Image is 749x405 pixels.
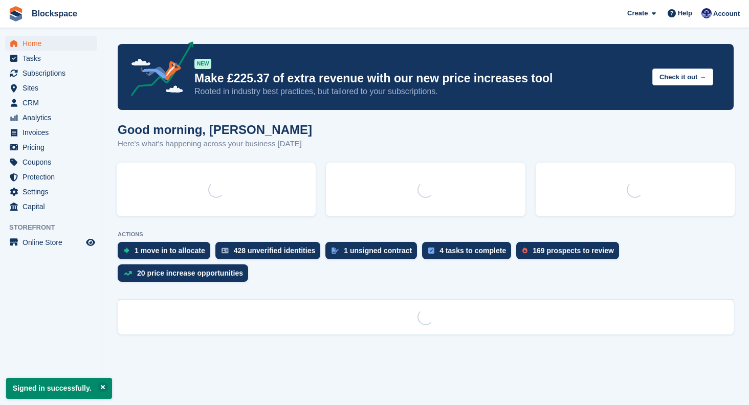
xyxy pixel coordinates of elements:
span: Coupons [23,155,84,169]
a: 428 unverified identities [215,242,326,264]
span: Subscriptions [23,66,84,80]
a: 20 price increase opportunities [118,264,253,287]
a: menu [5,36,97,51]
button: Check it out → [652,69,713,85]
span: Settings [23,185,84,199]
a: menu [5,125,97,140]
img: prospect-51fa495bee0391a8d652442698ab0144808aea92771e9ea1ae160a38d050c398.svg [522,247,527,254]
div: 1 unsigned contract [344,246,412,255]
a: menu [5,235,97,250]
span: CRM [23,96,84,110]
a: menu [5,96,97,110]
p: Signed in successfully. [6,378,112,399]
span: Account [713,9,740,19]
a: menu [5,140,97,154]
a: menu [5,81,97,95]
span: Home [23,36,84,51]
img: Jodi Rider [701,8,712,18]
img: task-75834270c22a3079a89374b754ae025e5fb1db73e45f91037f5363f120a921f8.svg [428,247,434,254]
div: 20 price increase opportunities [137,269,243,277]
img: verify_identity-adf6edd0f0f0b5bbfe63781bf79b02c33cf7c696d77639b501bdc392416b5a36.svg [222,247,229,254]
a: menu [5,66,97,80]
a: 4 tasks to complete [422,242,516,264]
span: Online Store [23,235,84,250]
a: menu [5,185,97,199]
span: Sites [23,81,84,95]
img: price_increase_opportunities-93ffe204e8149a01c8c9dc8f82e8f89637d9d84a8eef4429ea346261dce0b2c0.svg [124,271,132,276]
a: 169 prospects to review [516,242,624,264]
p: ACTIONS [118,231,734,238]
div: 1 move in to allocate [135,246,205,255]
p: Make £225.37 of extra revenue with our new price increases tool [194,71,644,86]
span: Protection [23,170,84,184]
a: Blockspace [28,5,81,22]
span: Pricing [23,140,84,154]
a: menu [5,199,97,214]
span: Help [678,8,692,18]
span: Capital [23,199,84,214]
p: Here's what's happening across your business [DATE] [118,138,312,150]
a: 1 move in to allocate [118,242,215,264]
img: move_ins_to_allocate_icon-fdf77a2bb77ea45bf5b3d319d69a93e2d87916cf1d5bf7949dd705db3b84f3ca.svg [124,247,129,254]
a: menu [5,51,97,65]
div: 428 unverified identities [234,246,316,255]
img: price-adjustments-announcement-icon-8257ccfd72463d97f412b2fc003d46551f7dbcb40ab6d574587a9cd5c0d94... [122,41,194,100]
img: stora-icon-8386f47178a22dfd0bd8f6a31ec36ba5ce8667c1dd55bd0f319d3a0aa187defe.svg [8,6,24,21]
span: Create [627,8,648,18]
span: Storefront [9,222,102,233]
span: Analytics [23,110,84,125]
a: menu [5,110,97,125]
a: 1 unsigned contract [325,242,422,264]
span: Invoices [23,125,84,140]
a: menu [5,170,97,184]
span: Tasks [23,51,84,65]
p: Rooted in industry best practices, but tailored to your subscriptions. [194,86,644,97]
div: 4 tasks to complete [439,246,506,255]
div: NEW [194,59,211,69]
a: menu [5,155,97,169]
img: contract_signature_icon-13c848040528278c33f63329250d36e43548de30e8caae1d1a13099fd9432cc5.svg [332,247,339,254]
div: 169 prospects to review [533,246,614,255]
h1: Good morning, [PERSON_NAME] [118,123,312,137]
a: Preview store [84,236,97,249]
